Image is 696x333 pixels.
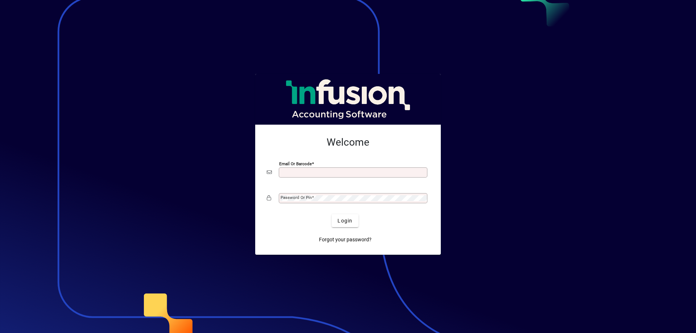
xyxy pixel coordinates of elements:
[281,195,312,200] mat-label: Password or Pin
[279,161,312,166] mat-label: Email or Barcode
[337,217,352,225] span: Login
[319,236,372,243] span: Forgot your password?
[332,214,358,227] button: Login
[316,233,374,246] a: Forgot your password?
[267,136,429,149] h2: Welcome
